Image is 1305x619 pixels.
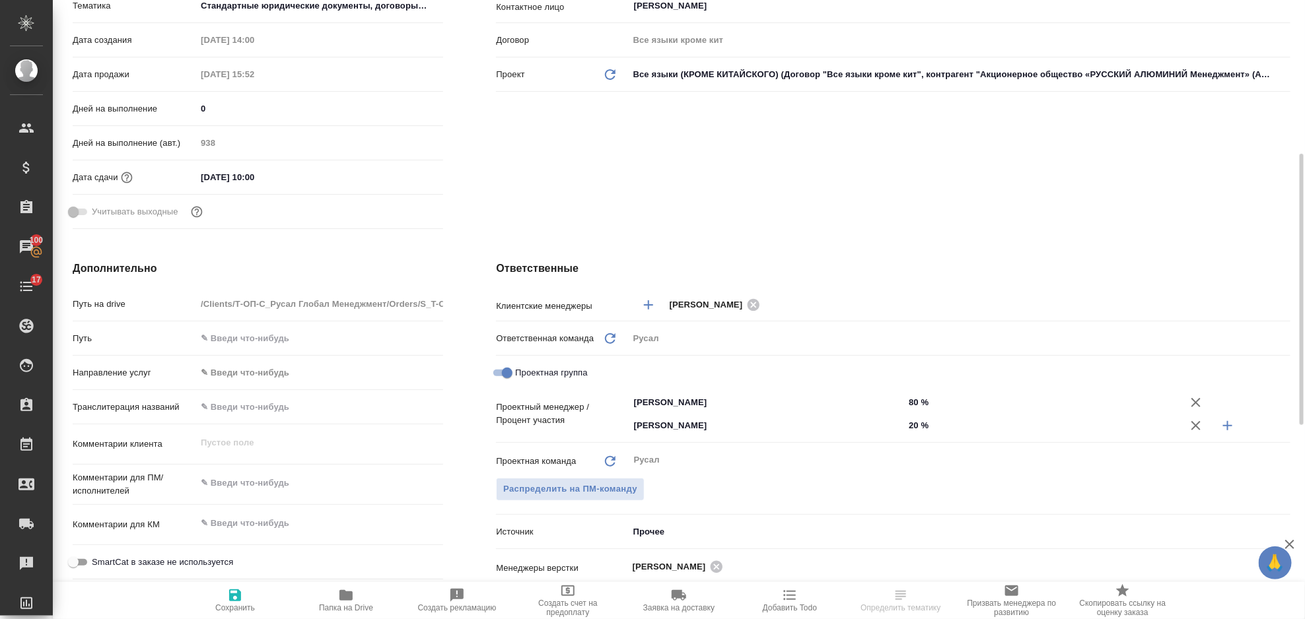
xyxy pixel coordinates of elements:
button: Распределить на ПМ-команду [496,478,645,501]
span: Учитывать выходные [92,205,178,218]
span: Скопировать ссылку на оценку заказа [1075,599,1170,617]
button: Призвать менеджера по развитию [956,582,1067,619]
p: Путь [73,332,196,345]
span: Создать счет на предоплату [520,599,616,617]
button: Если добавить услуги и заполнить их объемом, то дата рассчитается автоматически [118,169,135,186]
input: Пустое поле [196,30,312,49]
div: Прочее [629,521,1290,543]
button: Добавить [1212,410,1244,441]
div: ✎ Введи что-нибудь [201,366,427,379]
input: Пустое поле [196,133,443,152]
div: Все языки (КРОМЕ КИТАЙСКОГО) (Договор "Все языки кроме кит", контрагент "Акционерное общество «РУ... [629,63,1290,86]
input: Пустое поле [196,65,312,84]
span: 17 [24,273,49,286]
input: ✎ Введи что-нибудь [904,416,1180,435]
a: 100 [3,230,50,263]
p: Комментарии для ПМ/исполнителей [73,471,196,498]
span: Определить тематику [861,603,940,612]
div: Русал [629,327,1290,350]
p: Транслитерация названий [73,401,196,414]
span: [PERSON_NAME] [670,298,751,311]
input: ✎ Введи что-нибудь [196,99,443,118]
button: Добавить Todo [734,582,845,619]
input: Пустое поле [196,294,443,313]
p: Проектный менеджер / Процент участия [496,401,628,427]
input: ✎ Введи что-нибудь [196,397,443,416]
button: Заявка на доставку [623,582,734,619]
h4: Ответственные [496,261,1290,277]
button: 🙏 [1259,546,1292,579]
input: ✎ Введи что-нибудь [196,168,312,187]
span: Добавить Todo [763,603,817,612]
p: Комментарии для КМ [73,518,196,531]
button: Сохранить [180,582,291,619]
p: Комментарии клиента [73,438,196,451]
p: Ответственная команда [496,332,594,345]
span: [PERSON_NAME] [633,560,714,573]
a: 17 [3,270,50,303]
input: ✎ Введи что-нибудь [904,393,1180,412]
h4: Дополнительно [73,261,443,277]
p: Проектная команда [496,455,576,468]
p: Дней на выполнение [73,102,196,115]
p: Дата продажи [73,68,196,81]
span: 🙏 [1264,549,1287,577]
p: Контактное лицо [496,1,628,14]
span: Распределить на ПМ-команду [503,482,637,497]
button: Open [1283,304,1286,306]
p: Источник [496,525,628,538]
button: Open [897,424,899,427]
p: Дата сдачи [73,171,118,184]
span: SmartCat в заказе не используется [92,556,233,569]
span: Проектная группа [515,366,587,379]
p: Дата создания [73,34,196,47]
span: Сохранить [215,603,255,612]
div: [PERSON_NAME] [670,296,765,313]
div: [PERSON_NAME] [633,558,728,575]
button: Open [897,401,899,404]
p: Направление услуг [73,366,196,379]
span: 100 [22,234,52,247]
button: Папка на Drive [291,582,402,619]
button: Выбери, если сб и вс нужно считать рабочими днями для выполнения заказа. [188,203,205,220]
p: Договор [496,34,628,47]
div: ✎ Введи что-нибудь [196,362,443,384]
p: Проект [496,68,525,81]
p: Клиентские менеджеры [496,300,628,313]
p: Дней на выполнение (авт.) [73,137,196,150]
p: Путь на drive [73,298,196,311]
button: Создать счет на предоплату [512,582,623,619]
span: Создать рекламацию [418,603,497,612]
p: Менеджеры верстки [496,562,628,575]
span: Заявка на доставку [643,603,715,612]
button: Скопировать ссылку на оценку заказа [1067,582,1178,619]
input: ✎ Введи что-нибудь [196,329,443,348]
button: Создать рекламацию [402,582,512,619]
input: Пустое поле [629,30,1290,49]
span: Призвать менеджера по развитию [964,599,1059,617]
span: Папка на Drive [319,603,373,612]
button: Определить тематику [845,582,956,619]
button: Open [1283,5,1286,7]
span: В заказе уже есть ответственный ПМ или ПМ группа [496,478,645,501]
button: Добавить менеджера [633,289,664,321]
